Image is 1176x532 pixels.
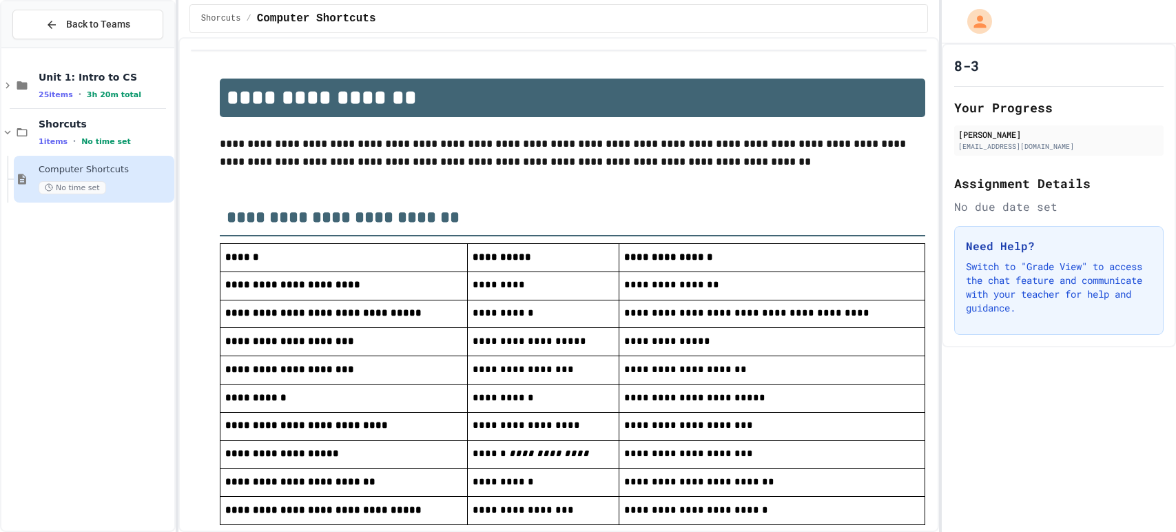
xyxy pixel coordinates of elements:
[81,137,131,146] span: No time set
[958,141,1159,152] div: [EMAIL_ADDRESS][DOMAIN_NAME]
[39,164,172,176] span: Computer Shortcuts
[1062,417,1162,475] iframe: chat widget
[954,56,979,75] h1: 8-3
[953,6,996,37] div: My Account
[73,136,76,147] span: •
[39,137,68,146] span: 1 items
[39,181,106,194] span: No time set
[958,128,1159,141] div: [PERSON_NAME]
[39,90,73,99] span: 25 items
[12,10,163,39] button: Back to Teams
[1118,477,1162,518] iframe: chat widget
[257,10,376,27] span: Computer Shortcuts
[66,17,130,32] span: Back to Teams
[954,98,1164,117] h2: Your Progress
[87,90,141,99] span: 3h 20m total
[39,71,172,83] span: Unit 1: Intro to CS
[201,13,241,24] span: Shorcuts
[39,118,172,130] span: Shorcuts
[966,238,1152,254] h3: Need Help?
[79,89,81,100] span: •
[954,174,1164,193] h2: Assignment Details
[246,13,251,24] span: /
[966,260,1152,315] p: Switch to "Grade View" to access the chat feature and communicate with your teacher for help and ...
[954,198,1164,215] div: No due date set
